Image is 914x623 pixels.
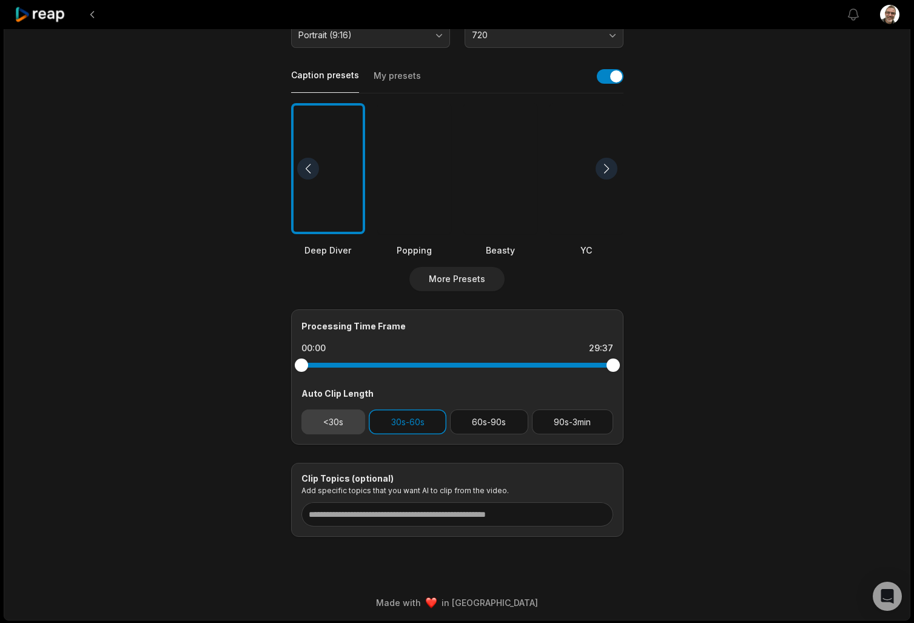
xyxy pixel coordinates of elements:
[301,409,366,434] button: <30s
[291,22,450,48] button: Portrait (9:16)
[291,69,359,93] button: Caption presets
[301,473,613,484] div: Clip Topics (optional)
[15,596,899,609] div: Made with in [GEOGRAPHIC_DATA]
[549,244,623,257] div: YC
[301,320,613,332] div: Processing Time Frame
[532,409,613,434] button: 90s-3min
[465,22,623,48] button: 720
[301,486,613,495] p: Add specific topics that you want AI to clip from the video.
[298,30,426,41] span: Portrait (9:16)
[426,598,437,608] img: heart emoji
[450,409,528,434] button: 60s-90s
[377,244,451,257] div: Popping
[463,244,537,257] div: Beasty
[301,387,613,400] div: Auto Clip Length
[301,342,326,354] div: 00:00
[409,267,505,291] button: More Presets
[369,409,446,434] button: 30s-60s
[291,244,365,257] div: Deep Diver
[472,30,599,41] span: 720
[873,582,902,611] div: Open Intercom Messenger
[589,342,613,354] div: 29:37
[374,70,421,93] button: My presets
